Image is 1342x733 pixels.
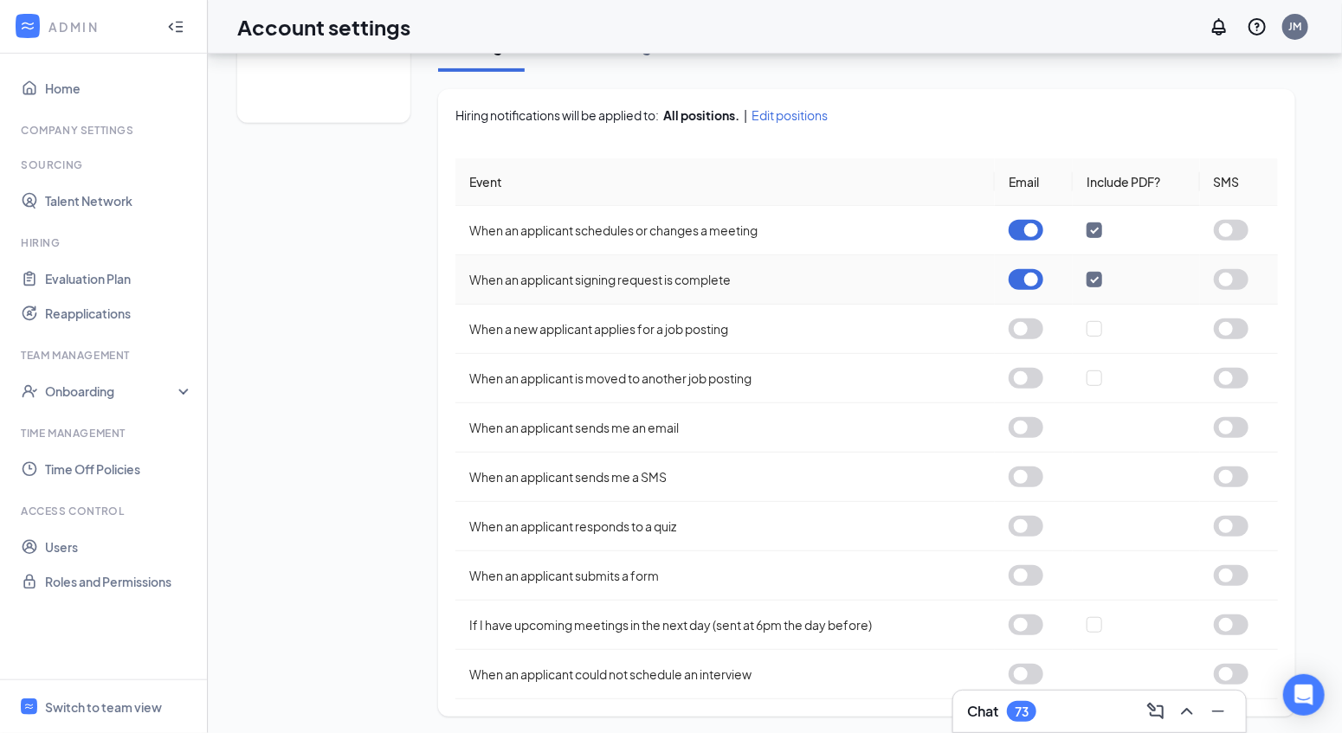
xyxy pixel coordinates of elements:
[45,261,193,296] a: Evaluation Plan
[1209,16,1229,37] svg: Notifications
[455,551,995,601] td: When an applicant submits a form
[455,255,995,305] td: When an applicant signing request is complete
[455,650,995,699] td: When an applicant could not schedule an interview
[744,106,747,124] span: |
[45,296,193,331] a: Reapplications
[455,403,995,453] td: When an applicant sends me an email
[752,106,828,124] span: Edit positions
[1208,701,1229,722] svg: Minimize
[21,426,190,440] div: Time Management
[1200,158,1278,206] th: SMS
[45,698,162,716] div: Switch to team view
[23,701,35,712] svg: WorkstreamLogo
[1142,698,1170,725] button: ComposeMessage
[1247,16,1268,37] svg: QuestionInfo
[48,18,152,35] div: ADMIN
[21,504,190,518] div: Access control
[45,564,193,599] a: Roles and Permissions
[1283,674,1325,716] div: Open Intercom Messenger
[455,601,995,650] td: If I have upcoming meetings in the next day (sent at 6pm the day before)
[21,383,38,400] svg: UserCheck
[45,71,193,106] a: Home
[1073,158,1200,206] th: Include PDF?
[45,452,193,486] a: Time Off Policies
[967,702,998,721] h3: Chat
[45,530,193,564] a: Users
[455,206,995,255] td: When an applicant schedules or changes a meeting
[1204,698,1232,725] button: Minimize
[455,502,995,551] td: When an applicant responds to a quiz
[45,183,193,218] a: Talent Network
[1145,701,1166,722] svg: ComposeMessage
[455,106,659,124] span: Hiring notifications will be applied to:
[1173,698,1201,725] button: ChevronUp
[21,235,190,250] div: Hiring
[237,12,410,42] h1: Account settings
[455,354,995,403] td: When an applicant is moved to another job posting
[19,17,36,35] svg: WorkstreamLogo
[455,158,995,206] th: Event
[455,305,995,354] td: When a new applicant applies for a job posting
[21,158,190,172] div: Sourcing
[45,383,178,400] div: Onboarding
[663,106,739,124] div: All positions.
[1177,701,1197,722] svg: ChevronUp
[1015,704,1029,719] div: 73
[995,158,1073,206] th: Email
[21,123,190,138] div: Company Settings
[21,348,190,363] div: Team Management
[1289,19,1302,34] div: JM
[167,18,184,35] svg: Collapse
[455,453,995,502] td: When an applicant sends me a SMS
